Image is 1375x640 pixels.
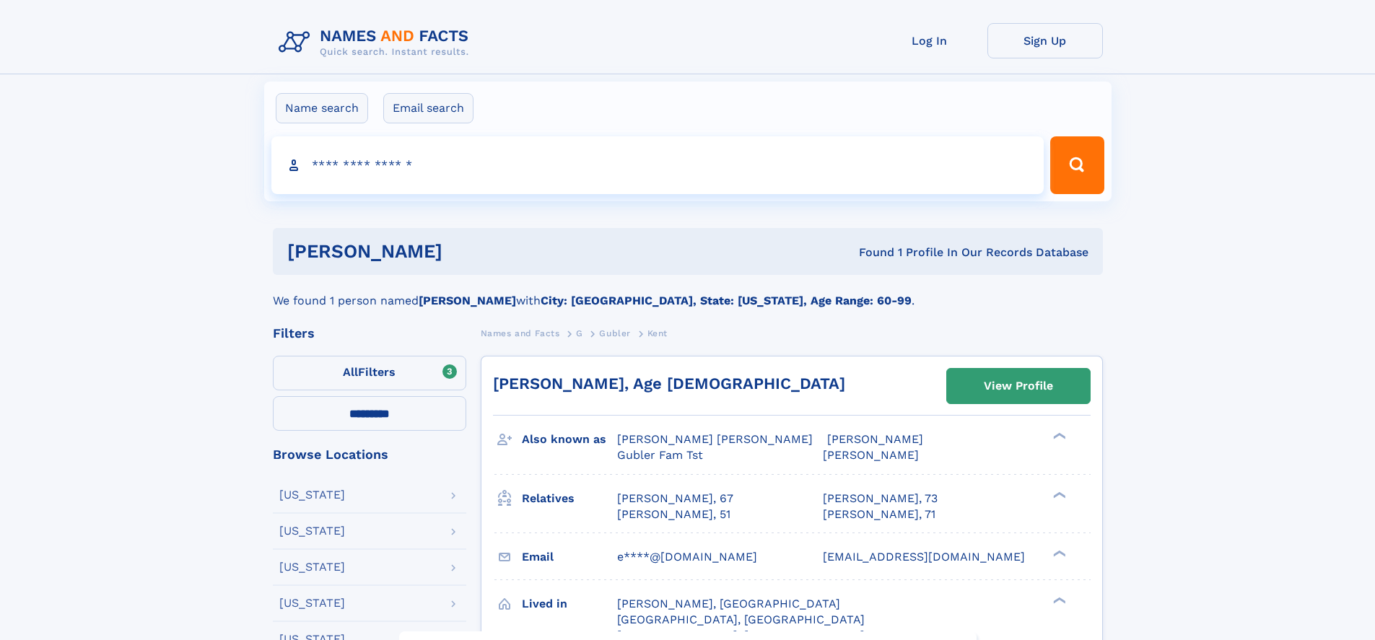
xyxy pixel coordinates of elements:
[279,525,345,537] div: [US_STATE]
[1049,490,1067,499] div: ❯
[271,136,1044,194] input: search input
[617,613,865,626] span: [GEOGRAPHIC_DATA], [GEOGRAPHIC_DATA]
[576,328,583,338] span: G
[1049,595,1067,605] div: ❯
[823,448,919,462] span: [PERSON_NAME]
[522,545,617,569] h3: Email
[343,365,358,379] span: All
[273,448,466,461] div: Browse Locations
[419,294,516,307] b: [PERSON_NAME]
[287,242,651,260] h1: [PERSON_NAME]
[947,369,1090,403] a: View Profile
[273,327,466,340] div: Filters
[984,369,1053,403] div: View Profile
[650,245,1088,260] div: Found 1 Profile In Our Records Database
[383,93,473,123] label: Email search
[522,592,617,616] h3: Lived in
[273,23,481,62] img: Logo Names and Facts
[541,294,912,307] b: City: [GEOGRAPHIC_DATA], State: [US_STATE], Age Range: 60-99
[599,324,631,342] a: Gubler
[987,23,1103,58] a: Sign Up
[1050,136,1104,194] button: Search Button
[647,328,668,338] span: Kent
[276,93,368,123] label: Name search
[617,597,840,610] span: [PERSON_NAME], [GEOGRAPHIC_DATA]
[481,324,560,342] a: Names and Facts
[823,550,1025,564] span: [EMAIL_ADDRESS][DOMAIN_NAME]
[1049,548,1067,558] div: ❯
[279,561,345,573] div: [US_STATE]
[273,356,466,390] label: Filters
[273,275,1103,310] div: We found 1 person named with .
[617,448,703,462] span: Gubler Fam Tst
[522,486,617,511] h3: Relatives
[279,489,345,501] div: [US_STATE]
[617,491,733,507] a: [PERSON_NAME], 67
[522,427,617,452] h3: Also known as
[493,374,845,393] a: [PERSON_NAME], Age [DEMOGRAPHIC_DATA]
[279,597,345,609] div: [US_STATE]
[617,507,730,522] a: [PERSON_NAME], 51
[1049,431,1067,441] div: ❯
[872,23,987,58] a: Log In
[827,432,923,446] span: [PERSON_NAME]
[576,324,583,342] a: G
[823,507,935,522] a: [PERSON_NAME], 71
[599,328,631,338] span: Gubler
[617,432,813,446] span: [PERSON_NAME] [PERSON_NAME]
[823,491,938,507] a: [PERSON_NAME], 73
